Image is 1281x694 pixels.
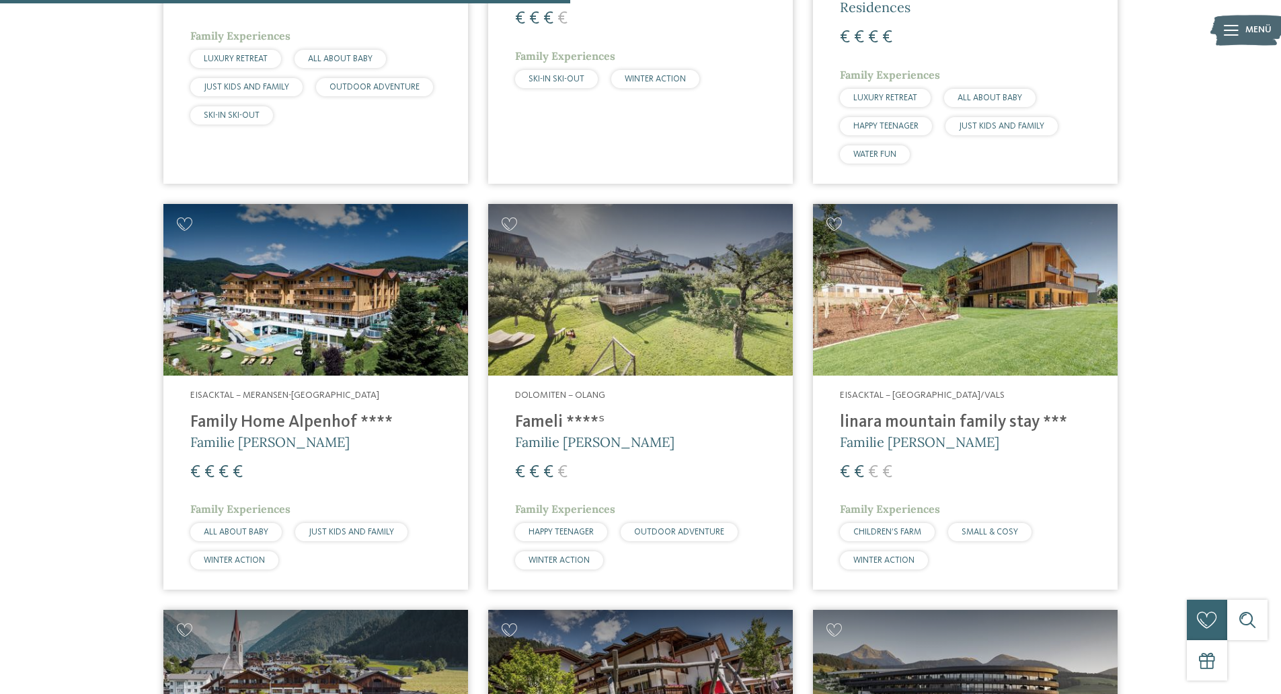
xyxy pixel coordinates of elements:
span: ALL ABOUT BABY [308,55,373,63]
span: € [515,464,525,481]
span: € [543,10,553,28]
span: € [840,29,850,46]
span: WINTER ACTION [853,556,915,565]
span: € [219,464,229,481]
span: Family Experiences [190,502,290,516]
span: Familie [PERSON_NAME] [515,433,674,450]
span: WINTER ACTION [625,75,686,83]
a: Familienhotels gesucht? Hier findet ihr die besten! Eisacktal – Meransen-[GEOGRAPHIC_DATA] Family... [163,204,468,590]
span: € [529,464,539,481]
span: Familie [PERSON_NAME] [190,433,350,450]
span: € [233,464,243,481]
span: € [868,29,878,46]
img: Familienhotels gesucht? Hier findet ihr die besten! [488,204,793,376]
span: € [840,464,850,481]
span: HAPPY TEENAGER [853,122,919,131]
span: Family Experiences [190,29,290,42]
span: Familie [PERSON_NAME] [840,433,999,450]
span: Eisacktal – Meransen-[GEOGRAPHIC_DATA] [190,390,379,400]
span: € [882,29,892,46]
span: € [529,10,539,28]
span: OUTDOOR ADVENTURE [329,83,420,92]
img: Family Home Alpenhof **** [163,204,468,376]
span: € [204,464,215,481]
span: LUXURY RETREAT [853,94,917,102]
span: € [557,10,568,28]
h4: linara mountain family stay *** [840,413,1091,433]
span: € [868,464,878,481]
span: € [882,464,892,481]
h4: Family Home Alpenhof **** [190,413,441,433]
span: ALL ABOUT BABY [958,94,1022,102]
span: Family Experiences [840,502,940,516]
span: Dolomiten – Olang [515,390,605,400]
img: Familienhotels gesucht? Hier findet ihr die besten! [813,204,1118,376]
span: HAPPY TEENAGER [529,528,594,536]
span: € [543,464,553,481]
span: Eisacktal – [GEOGRAPHIC_DATA]/Vals [840,390,1005,400]
span: OUTDOOR ADVENTURE [634,528,724,536]
span: Family Experiences [840,68,940,81]
span: WATER FUN [853,150,896,159]
span: € [557,464,568,481]
span: € [854,29,864,46]
span: Family Experiences [515,49,615,63]
span: Family Experiences [515,502,615,516]
a: Familienhotels gesucht? Hier findet ihr die besten! Eisacktal – [GEOGRAPHIC_DATA]/Vals linara mou... [813,204,1118,590]
span: WINTER ACTION [529,556,590,565]
span: ALL ABOUT BABY [204,528,268,536]
span: JUST KIDS AND FAMILY [959,122,1044,131]
span: WINTER ACTION [204,556,265,565]
span: SMALL & COSY [962,528,1018,536]
span: € [515,10,525,28]
span: LUXURY RETREAT [204,55,268,63]
a: Familienhotels gesucht? Hier findet ihr die besten! Dolomiten – Olang Fameli ****ˢ Familie [PERSO... [488,204,793,590]
span: JUST KIDS AND FAMILY [309,528,394,536]
span: € [190,464,200,481]
span: JUST KIDS AND FAMILY [204,83,289,92]
span: SKI-IN SKI-OUT [529,75,584,83]
span: SKI-IN SKI-OUT [204,111,260,120]
span: € [854,464,864,481]
span: CHILDREN’S FARM [853,528,921,536]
